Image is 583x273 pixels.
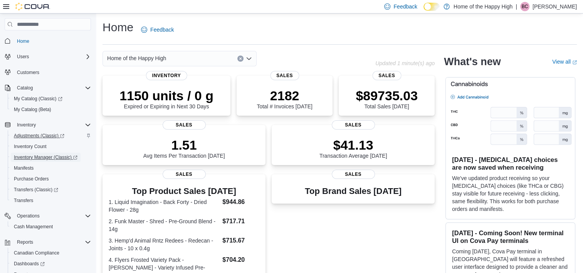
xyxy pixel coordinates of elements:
[14,176,49,182] span: Purchase Orders
[102,20,133,35] h1: Home
[17,69,39,76] span: Customers
[11,196,36,205] a: Transfers
[8,93,94,104] a: My Catalog (Classic)
[14,211,91,221] span: Operations
[14,83,36,93] button: Catalog
[246,56,252,62] button: Open list of options
[14,83,91,93] span: Catalog
[454,2,512,11] p: Home of the Happy High
[319,137,387,159] div: Transaction Average [DATE]
[222,217,259,226] dd: $717.71
[8,195,94,206] button: Transfers
[356,88,418,110] div: Total Sales [DATE]
[14,52,91,61] span: Users
[143,137,225,159] div: Avg Items Per Transaction [DATE]
[11,259,91,268] span: Dashboards
[107,54,166,63] span: Home of the Happy High
[11,163,91,173] span: Manifests
[14,211,43,221] button: Operations
[14,67,91,77] span: Customers
[14,224,53,230] span: Cash Management
[138,22,177,37] a: Feedback
[372,71,401,80] span: Sales
[516,2,517,11] p: |
[163,170,206,179] span: Sales
[17,54,29,60] span: Users
[305,187,402,196] h3: Top Brand Sales [DATE]
[109,217,219,233] dt: 2. Funk Master - Shred - Pre-Ground Blend - 14g
[11,248,91,258] span: Canadian Compliance
[11,105,91,114] span: My Catalog (Beta)
[452,229,569,244] h3: [DATE] - Coming Soon! New terminal UI on Cova Pay terminals
[2,67,94,78] button: Customers
[14,120,39,130] button: Inventory
[14,143,47,150] span: Inventory Count
[356,88,418,103] p: $89735.03
[109,187,259,196] h3: Top Product Sales [DATE]
[423,3,440,11] input: Dark Mode
[17,38,29,44] span: Home
[14,106,51,113] span: My Catalog (Beta)
[11,105,54,114] a: My Catalog (Beta)
[14,68,42,77] a: Customers
[222,236,259,245] dd: $715.67
[17,122,36,128] span: Inventory
[14,120,91,130] span: Inventory
[257,88,312,110] div: Total # Invoices [DATE]
[11,174,91,184] span: Purchase Orders
[222,255,259,265] dd: $704.20
[8,221,94,232] button: Cash Management
[11,174,52,184] a: Purchase Orders
[11,163,37,173] a: Manifests
[237,56,244,62] button: Clear input
[375,60,435,66] p: Updated 1 minute(s) ago
[332,120,375,130] span: Sales
[2,237,94,248] button: Reports
[393,3,417,10] span: Feedback
[14,37,32,46] a: Home
[17,213,40,219] span: Operations
[8,184,94,195] a: Transfers (Classic)
[109,198,219,214] dt: 1. Liquid Imagination - Back Forty - Dried Flower - 28g
[11,185,91,194] span: Transfers (Classic)
[109,237,219,252] dt: 3. Hemp'd Animal Rntz Redees - Redecan - Joints - 10 x 0.4g
[14,96,62,102] span: My Catalog (Classic)
[119,88,213,103] p: 1150 units / 0 g
[270,71,299,80] span: Sales
[14,133,64,139] span: Adjustments (Classic)
[14,197,33,204] span: Transfers
[146,71,187,80] span: Inventory
[2,51,94,62] button: Users
[552,59,577,65] a: View allExternal link
[444,56,501,68] h2: What's new
[14,154,77,160] span: Inventory Manager (Classic)
[2,211,94,221] button: Operations
[319,137,387,153] p: $41.13
[222,197,259,207] dd: $944.86
[452,156,569,171] h3: [DATE] - [MEDICAL_DATA] choices are now saved when receiving
[11,248,62,258] a: Canadian Compliance
[2,120,94,130] button: Inventory
[119,88,213,110] div: Expired or Expiring in Next 30 Days
[11,196,91,205] span: Transfers
[14,36,91,45] span: Home
[11,142,50,151] a: Inventory Count
[15,3,50,10] img: Cova
[143,137,225,153] p: 1.51
[8,174,94,184] button: Purchase Orders
[2,35,94,46] button: Home
[14,250,59,256] span: Canadian Compliance
[2,83,94,93] button: Catalog
[11,185,61,194] a: Transfers (Classic)
[11,222,91,231] span: Cash Management
[11,142,91,151] span: Inventory Count
[11,153,81,162] a: Inventory Manager (Classic)
[533,2,577,11] p: [PERSON_NAME]
[150,26,174,34] span: Feedback
[11,259,48,268] a: Dashboards
[8,248,94,258] button: Canadian Compliance
[163,120,206,130] span: Sales
[17,239,33,245] span: Reports
[8,163,94,174] button: Manifests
